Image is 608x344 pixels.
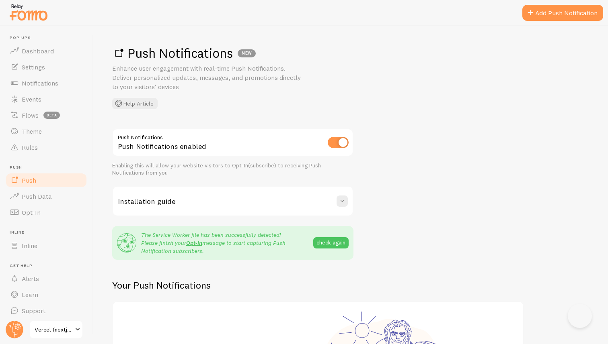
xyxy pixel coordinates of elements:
[8,2,49,22] img: fomo-relay-logo-orange.svg
[10,263,88,269] span: Get Help
[10,165,88,170] span: Push
[5,107,88,123] a: Flows beta
[22,63,45,71] span: Settings
[112,128,353,158] div: Push Notifications enabled
[22,143,38,151] span: Rules
[22,47,54,55] span: Dashboard
[5,303,88,319] a: Support
[5,172,88,188] a: Push
[22,307,45,315] span: Support
[5,123,88,139] a: Theme
[22,95,41,103] span: Events
[141,231,313,255] p: The Service Worker file has been successfully detected! Please finish your message to start captu...
[22,208,41,216] span: Opt-In
[10,230,88,235] span: Inline
[238,49,256,57] div: NEW
[112,162,353,176] div: Enabling this will allow your website visitors to Opt-In(subscribe) to receiving Push Notificatio...
[186,239,202,246] a: Opt-In
[5,59,88,75] a: Settings
[112,45,589,61] h1: Push Notifications
[118,197,175,206] h3: Installation guide
[5,75,88,91] a: Notifications
[10,35,88,41] span: Pop-ups
[112,98,158,109] button: Help Article
[112,279,524,291] h2: Your Push Notifications
[5,188,88,204] a: Push Data
[5,271,88,287] a: Alerts
[22,111,39,119] span: Flows
[22,79,58,87] span: Notifications
[5,91,88,107] a: Events
[22,192,52,200] span: Push Data
[35,325,73,334] span: Vercel (nextjs Boilerplate Three Xi 61)
[112,64,305,92] p: Enhance user engagement with real-time Push Notifications. Deliver personalized updates, messages...
[5,287,88,303] a: Learn
[22,127,42,135] span: Theme
[43,112,60,119] span: beta
[22,176,36,184] span: Push
[5,139,88,155] a: Rules
[22,242,37,250] span: Inline
[568,304,592,328] iframe: Help Scout Beacon - Open
[22,291,38,299] span: Learn
[313,237,349,248] button: check again
[29,320,83,339] a: Vercel (nextjs Boilerplate Three Xi 61)
[5,204,88,220] a: Opt-In
[5,43,88,59] a: Dashboard
[5,238,88,254] a: Inline
[22,275,39,283] span: Alerts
